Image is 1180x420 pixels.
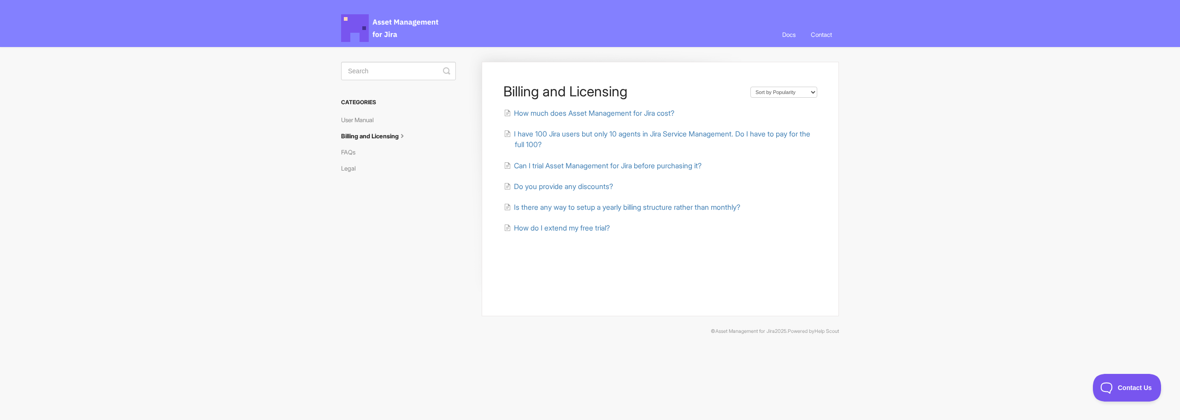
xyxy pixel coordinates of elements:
a: Docs [775,22,802,47]
a: Is there any way to setup a yearly billing structure rather than monthly? [504,203,740,212]
span: Can I trial Asset Management for Jira before purchasing it? [514,161,702,170]
h3: Categories [341,94,456,111]
p: © 2025. [341,327,839,336]
a: Legal [341,161,363,176]
h1: Billing and Licensing [503,83,741,100]
span: Is there any way to setup a yearly billing structure rather than monthly? [514,203,740,212]
a: Do you provide any discounts? [504,182,613,191]
a: Help Scout [814,328,839,334]
span: Do you provide any discounts? [514,182,613,191]
a: Billing and Licensing [341,129,414,143]
input: Search [341,62,456,80]
a: How do I extend my free trial? [504,224,610,232]
a: Asset Management for Jira [715,328,775,334]
span: I have 100 Jira users but only 10 agents in Jira Service Management. Do I have to pay for the ful... [514,130,810,149]
a: I have 100 Jira users but only 10 agents in Jira Service Management. Do I have to pay for the ful... [504,130,810,149]
iframe: Toggle Customer Support [1093,374,1162,402]
span: How much does Asset Management for Jira cost? [514,109,674,118]
span: Powered by [788,328,839,334]
span: How do I extend my free trial? [514,224,610,232]
a: User Manual [341,112,381,127]
a: Can I trial Asset Management for Jira before purchasing it? [504,161,702,170]
a: Contact [804,22,839,47]
span: Asset Management for Jira Docs [341,14,440,42]
select: Page reloads on selection [750,87,817,98]
a: How much does Asset Management for Jira cost? [504,109,674,118]
a: FAQs [341,145,362,160]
